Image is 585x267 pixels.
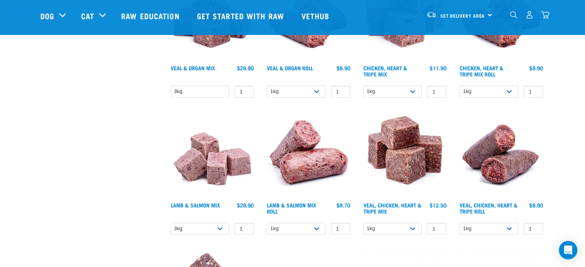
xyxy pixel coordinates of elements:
[237,202,254,208] div: $28.90
[510,11,517,18] img: home-icon-1@2x.png
[189,0,294,31] a: Get started with Raw
[529,202,543,208] div: $9.90
[331,223,350,235] input: 1
[559,241,577,259] div: Open Intercom Messenger
[427,223,447,235] input: 1
[171,204,220,206] a: Lamb & Salmon Mix
[169,111,256,199] img: 1029 Lamb Salmon Mix 01
[525,11,533,19] img: user.png
[529,65,543,71] div: $9.90
[430,65,447,71] div: $11.90
[363,204,422,212] a: Veal, Chicken, Heart & Tripe Mix
[541,11,549,19] img: home-icon@2x.png
[362,111,449,199] img: Veal Chicken Heart Tripe Mix 01
[235,223,254,235] input: 1
[440,14,485,17] span: Set Delivery Area
[235,86,254,98] input: 1
[524,223,543,235] input: 1
[171,66,215,69] a: Veal & Organ Mix
[430,202,447,208] div: $12.50
[265,111,352,199] img: 1261 Lamb Salmon Roll 01
[458,111,545,199] img: 1263 Chicken Organ Roll 02
[524,86,543,98] input: 1
[426,11,437,18] img: van-moving.png
[267,66,313,69] a: Veal & Organ Roll
[81,10,94,22] a: Cat
[427,86,447,98] input: 1
[113,0,189,31] a: Raw Education
[460,204,518,212] a: Veal, Chicken, Heart & Tripe Roll
[337,65,350,71] div: $8.90
[267,204,316,212] a: Lamb & Salmon Mix Roll
[363,66,407,75] a: Chicken, Heart & Tripe Mix
[460,66,503,75] a: Chicken, Heart & Tripe Mix Roll
[294,0,339,31] a: Vethub
[237,65,254,71] div: $28.90
[331,86,350,98] input: 1
[40,10,54,22] a: Dog
[337,202,350,208] div: $8.70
